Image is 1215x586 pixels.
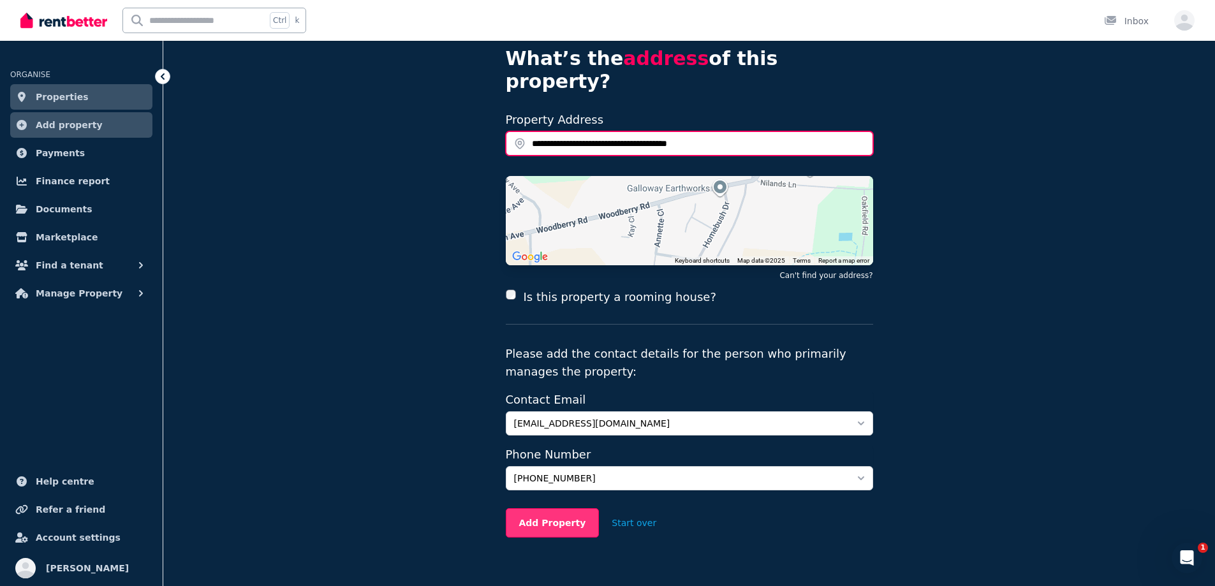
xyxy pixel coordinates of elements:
a: Report a map error [818,257,869,264]
button: Start over [599,509,669,537]
label: Is this property a rooming house? [524,288,716,306]
span: Ctrl [270,12,290,29]
button: [PHONE_NUMBER] [506,466,873,490]
span: Add property [36,117,103,133]
span: [PERSON_NAME] [46,560,129,576]
img: Google [509,249,551,265]
iframe: Intercom live chat [1172,543,1202,573]
span: k [295,15,299,26]
div: Inbox [1104,15,1149,27]
span: Finance report [36,173,110,189]
a: Properties [10,84,152,110]
span: Refer a friend [36,502,105,517]
span: Manage Property [36,286,122,301]
a: Add property [10,112,152,138]
span: Payments [36,145,85,161]
span: Properties [36,89,89,105]
button: Add Property [506,508,600,538]
a: Account settings [10,525,152,550]
button: Keyboard shortcuts [675,256,730,265]
a: Refer a friend [10,497,152,522]
a: Documents [10,196,152,222]
span: [EMAIL_ADDRESS][DOMAIN_NAME] [514,417,847,430]
label: Contact Email [506,391,873,409]
h4: What’s the of this property? [506,47,873,93]
span: Documents [36,201,92,217]
a: Click to see this area on Google Maps [509,249,551,265]
a: Payments [10,140,152,166]
button: Manage Property [10,281,152,306]
label: Phone Number [506,446,873,464]
label: Property Address [506,113,604,126]
span: ORGANISE [10,70,50,79]
button: [EMAIL_ADDRESS][DOMAIN_NAME] [506,411,873,436]
span: Account settings [36,530,121,545]
span: 1 [1198,543,1208,553]
a: Finance report [10,168,152,194]
span: Find a tenant [36,258,103,273]
span: [PHONE_NUMBER] [514,472,847,485]
span: address [623,47,709,70]
a: Terms [793,257,811,264]
span: Map data ©2025 [737,257,785,264]
span: Marketplace [36,230,98,245]
img: RentBetter [20,11,107,30]
p: Please add the contact details for the person who primarily manages the property: [506,345,873,381]
span: Help centre [36,474,94,489]
button: Find a tenant [10,253,152,278]
a: Marketplace [10,224,152,250]
a: Help centre [10,469,152,494]
button: Can't find your address? [779,270,873,281]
